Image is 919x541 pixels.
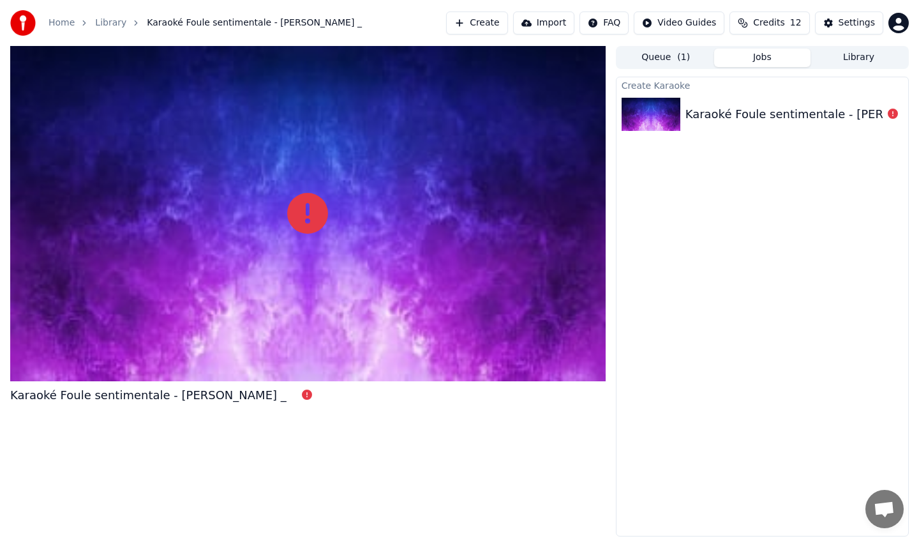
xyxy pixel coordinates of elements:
a: Home [49,17,75,29]
span: Karaoké Foule sentimentale - [PERSON_NAME] _ [147,17,362,29]
button: Queue [618,49,714,67]
button: Create [446,11,508,34]
button: Import [513,11,574,34]
span: 12 [790,17,802,29]
nav: breadcrumb [49,17,362,29]
img: youka [10,10,36,36]
button: FAQ [579,11,629,34]
span: Credits [753,17,784,29]
div: Create Karaoke [616,77,908,93]
div: Settings [839,17,875,29]
div: Karaoké Foule sentimentale - [PERSON_NAME] _ [10,386,287,404]
a: Library [95,17,126,29]
span: ( 1 ) [677,51,690,64]
button: Library [811,49,907,67]
button: Video Guides [634,11,724,34]
button: Settings [815,11,883,34]
div: Open chat [865,490,904,528]
button: Jobs [714,49,811,67]
button: Credits12 [729,11,809,34]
